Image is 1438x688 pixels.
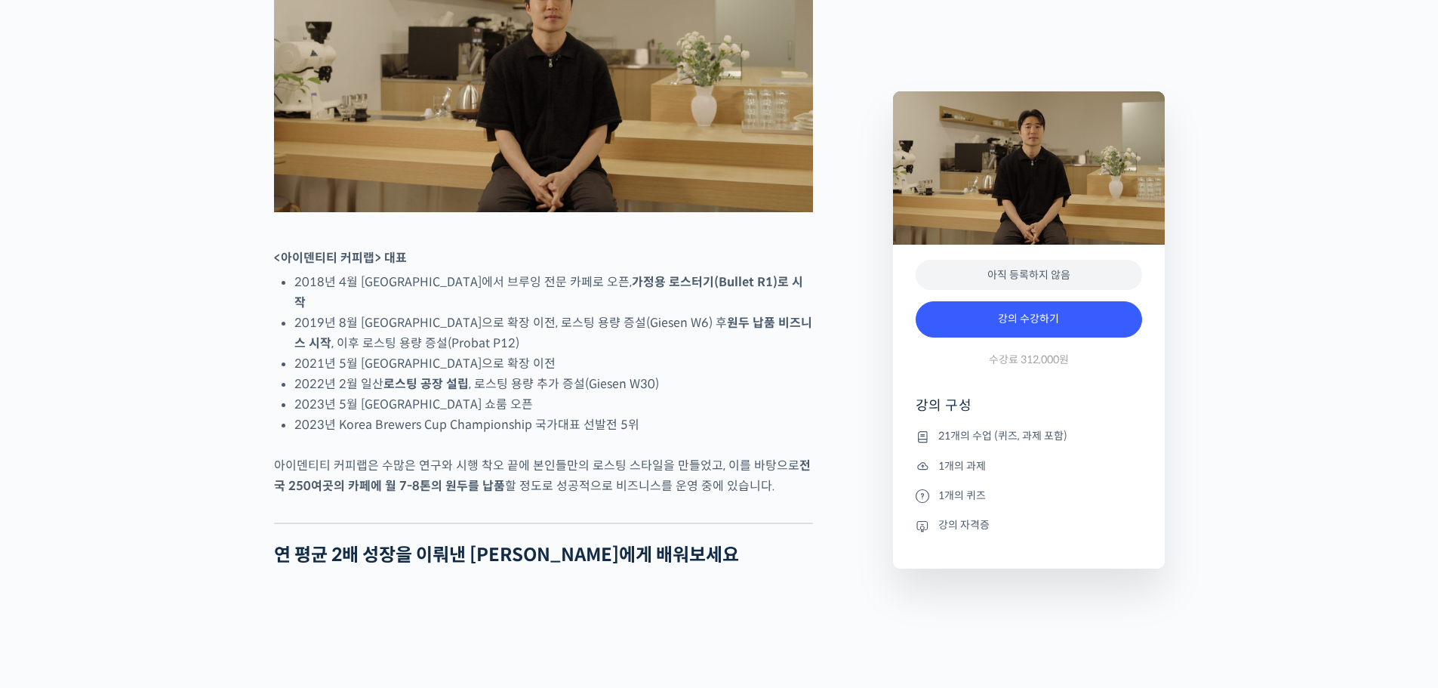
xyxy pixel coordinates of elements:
li: 21개의 수업 (퀴즈, 과제 포함) [916,427,1142,446]
p: 아이덴티티 커피랩은 수많은 연구와 시행 착오 끝에 본인들만의 로스팅 스타일을 만들었고, 이를 바탕으로 할 정도로 성공적으로 비즈니스를 운영 중에 있습니다. [274,455,813,496]
h4: 강의 구성 [916,396,1142,427]
li: 2018년 4월 [GEOGRAPHIC_DATA]에서 브루잉 전문 카페로 오픈, [294,272,813,313]
li: 2023년 5월 [GEOGRAPHIC_DATA] 쇼룸 오픈 [294,394,813,415]
li: 1개의 과제 [916,457,1142,475]
span: 대화 [138,502,156,514]
a: 홈 [5,479,100,517]
li: 2021년 5월 [GEOGRAPHIC_DATA]으로 확장 이전 [294,353,813,374]
span: 수강료 312,000원 [989,353,1069,367]
a: 설정 [195,479,290,517]
a: 대화 [100,479,195,517]
li: 2022년 2월 일산 , 로스팅 용량 추가 증설(Giesen W30) [294,374,813,394]
strong: <아이덴티티 커피랩> 대표 [274,250,407,266]
span: 홈 [48,501,57,514]
span: 설정 [233,501,251,514]
li: 2019년 8월 [GEOGRAPHIC_DATA]으로 확장 이전, 로스팅 용량 증설(Giesen W6) 후 , 이후 로스팅 용량 증설(Probat P12) [294,313,813,353]
strong: 로스팅 공장 설립 [383,376,469,392]
li: 2023년 Korea Brewers Cup Championship 국가대표 선발전 5위 [294,415,813,435]
li: 1개의 퀴즈 [916,486,1142,504]
a: 강의 수강하기 [916,301,1142,338]
h2: 연 평균 2배 성장을 이뤄낸 [PERSON_NAME]에게 배워보세요 [274,545,813,566]
li: 강의 자격증 [916,517,1142,535]
div: 아직 등록하지 않음 [916,260,1142,291]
